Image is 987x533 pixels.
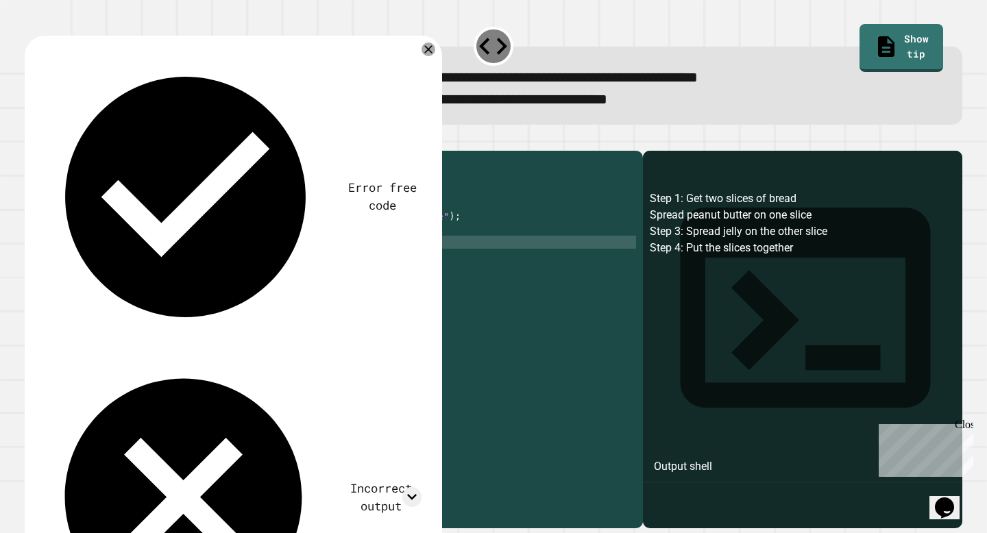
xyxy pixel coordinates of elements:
[860,24,943,72] a: Show tip
[340,480,422,515] div: Incorrect output
[5,5,95,87] div: Chat with us now!Close
[873,419,973,477] iframe: chat widget
[650,190,955,528] div: Step 1: Get two slices of bread Spread peanut butter on one slice Step 3: Spread jelly on the oth...
[344,179,422,214] div: Error free code
[929,478,973,519] iframe: chat widget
